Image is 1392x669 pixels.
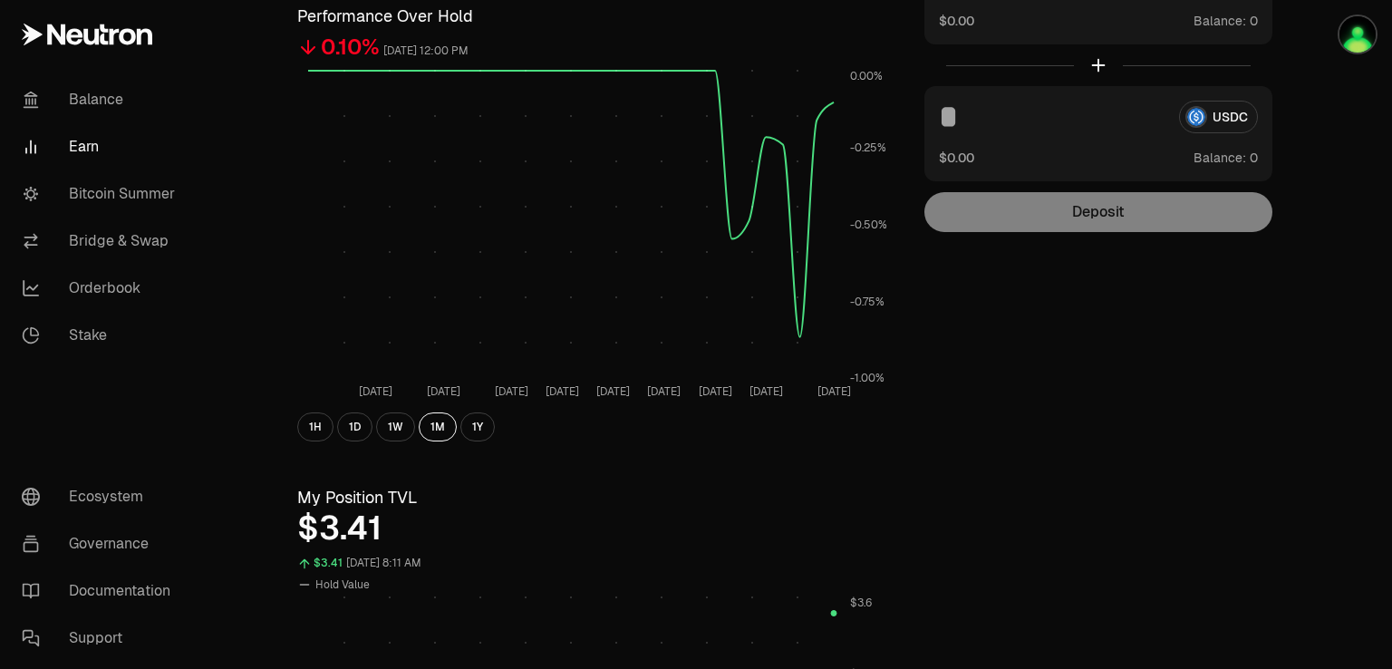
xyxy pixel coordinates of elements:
a: Orderbook [7,265,196,312]
span: Balance: [1194,149,1246,167]
tspan: [DATE] [596,384,630,399]
tspan: 0.00% [850,69,883,83]
a: Ecosystem [7,473,196,520]
div: [DATE] 8:11 AM [346,553,421,574]
tspan: [DATE] [427,384,460,399]
a: Stake [7,312,196,359]
button: 1D [337,412,372,441]
tspan: $3.6 [850,596,872,610]
tspan: -0.75% [850,295,884,309]
h3: Performance Over Hold [297,4,888,29]
div: 0.10% [321,33,380,62]
a: Governance [7,520,196,567]
div: [DATE] 12:00 PM [383,41,469,62]
tspan: -0.50% [850,218,887,232]
span: Hold Value [315,577,370,592]
button: 1W [376,412,415,441]
a: Support [7,615,196,662]
div: $3.41 [297,510,888,547]
tspan: [DATE] [817,384,851,399]
img: Wallet 1 [1339,16,1376,53]
a: Documentation [7,567,196,615]
tspan: [DATE] [495,384,528,399]
a: Earn [7,123,196,170]
a: Bridge & Swap [7,218,196,265]
button: $0.00 [939,11,974,30]
a: Bitcoin Summer [7,170,196,218]
h3: My Position TVL [297,485,888,510]
button: $0.00 [939,148,974,167]
button: 1Y [460,412,495,441]
button: 1M [419,412,457,441]
tspan: [DATE] [546,384,579,399]
tspan: [DATE] [647,384,681,399]
tspan: [DATE] [359,384,392,399]
button: 1H [297,412,333,441]
tspan: -0.25% [850,141,886,155]
tspan: -1.00% [850,371,884,385]
tspan: [DATE] [699,384,732,399]
tspan: [DATE] [749,384,783,399]
div: $3.41 [314,553,343,574]
a: Balance [7,76,196,123]
span: Balance: [1194,12,1246,30]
